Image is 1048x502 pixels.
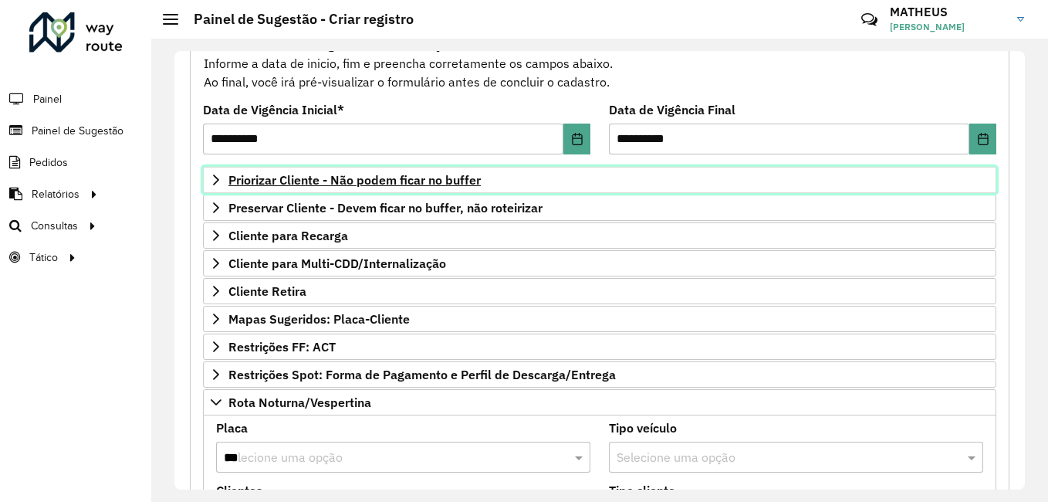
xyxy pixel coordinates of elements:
[228,285,306,297] span: Cliente Retira
[609,419,677,437] label: Tipo veículo
[969,124,996,154] button: Choose Date
[890,20,1006,34] span: [PERSON_NAME]
[216,481,262,500] label: Clientes
[32,186,79,202] span: Relatórios
[203,278,996,304] a: Cliente Retira
[228,341,336,353] span: Restrições FF: ACT
[609,481,675,500] label: Tipo cliente
[228,229,348,242] span: Cliente para Recarga
[33,91,62,107] span: Painel
[609,100,735,119] label: Data de Vigência Final
[203,100,344,119] label: Data de Vigência Inicial
[203,222,996,249] a: Cliente para Recarga
[203,334,996,360] a: Restrições FF: ACT
[203,250,996,276] a: Cliente para Multi-CDD/Internalização
[228,313,410,325] span: Mapas Sugeridos: Placa-Cliente
[203,306,996,332] a: Mapas Sugeridos: Placa-Cliente
[29,154,68,171] span: Pedidos
[32,123,123,139] span: Painel de Sugestão
[204,37,458,53] strong: Cadastro Painel de sugestão de roteirização:
[31,218,78,234] span: Consultas
[203,389,996,416] a: Rota Noturna/Vespertina
[228,174,481,186] span: Priorizar Cliente - Não podem ficar no buffer
[216,419,248,437] label: Placa
[228,396,371,409] span: Rota Noturna/Vespertina
[203,361,996,388] a: Restrições Spot: Forma de Pagamento e Perfil de Descarga/Entrega
[203,167,996,193] a: Priorizar Cliente - Não podem ficar no buffer
[203,35,996,92] div: Informe a data de inicio, fim e preencha corretamente os campos abaixo. Ao final, você irá pré-vi...
[178,11,414,28] h2: Painel de Sugestão - Criar registro
[203,195,996,221] a: Preservar Cliente - Devem ficar no buffer, não roteirizar
[228,257,446,270] span: Cliente para Multi-CDD/Internalização
[890,5,1006,19] h3: MATHEUS
[853,3,886,36] a: Contato Rápido
[228,368,616,381] span: Restrições Spot: Forma de Pagamento e Perfil de Descarga/Entrega
[563,124,590,154] button: Choose Date
[228,202,543,214] span: Preservar Cliente - Devem ficar no buffer, não roteirizar
[29,249,58,266] span: Tático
